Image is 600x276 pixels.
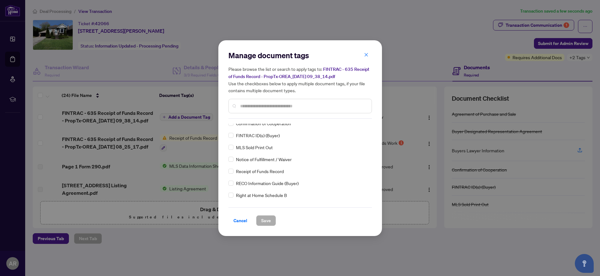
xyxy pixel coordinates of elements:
span: close [364,53,368,57]
span: RECO Information Guide (Buyer) [236,180,299,187]
h2: Manage document tags [228,50,372,60]
span: Notice of Fulfillment / Waiver [236,156,292,163]
span: FINTRAC - 635 Receipt of Funds Record - PropTx-OREA_[DATE] 09_38_14.pdf [228,66,369,79]
button: Save [256,215,276,226]
span: Right at Home Schedule B [236,192,287,199]
h5: Please browse the list or search to apply tags to: Use the checkboxes below to apply multiple doc... [228,65,372,94]
span: Receipt of Funds Record [236,168,284,175]
span: Cancel [233,216,247,226]
button: Open asap [575,254,594,273]
span: FINTRAC ID(s) (Buyer) [236,132,280,139]
span: MLS Sold Print Out [236,144,273,151]
button: Cancel [228,215,252,226]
